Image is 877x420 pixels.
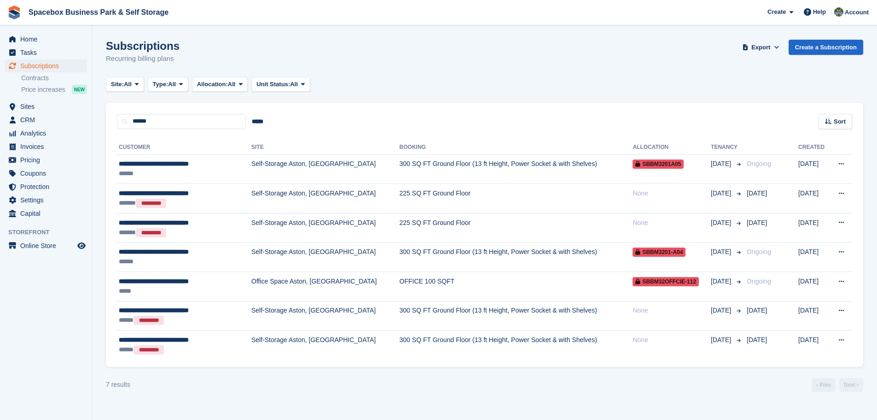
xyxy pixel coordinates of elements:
a: Create a Subscription [789,40,863,55]
td: [DATE] [798,154,829,184]
button: Site: All [106,77,144,92]
a: menu [5,167,87,180]
span: [DATE] [711,159,733,169]
button: Export [741,40,781,55]
td: [DATE] [798,272,829,302]
td: 225 SQ FT Ground Floor [400,213,633,243]
span: Coupons [20,167,76,180]
div: None [633,306,711,315]
span: Subscriptions [20,59,76,72]
span: Sort [834,117,846,126]
div: None [633,335,711,345]
a: menu [5,113,87,126]
span: Help [813,7,826,17]
td: Self-Storage Aston, [GEOGRAPHIC_DATA] [251,184,400,213]
td: 225 SQ FT Ground Floor [400,184,633,213]
span: Ongoing [747,248,771,255]
td: [DATE] [798,301,829,331]
a: menu [5,180,87,193]
td: 300 SQ FT Ground Floor (13 ft Height, Power Socket & with Shelves) [400,243,633,272]
span: SBBM32OFFCIE-112 [633,277,699,286]
span: SBBM3201-A04 [633,248,685,257]
td: Self-Storage Aston, [GEOGRAPHIC_DATA] [251,243,400,272]
td: [DATE] [798,243,829,272]
span: CRM [20,113,76,126]
td: [DATE] [798,184,829,213]
span: Home [20,33,76,46]
td: Office Space Aston, [GEOGRAPHIC_DATA] [251,272,400,302]
td: 300 SQ FT Ground Floor (13 ft Height, Power Socket & with Shelves) [400,301,633,331]
a: Next [839,378,863,392]
span: Tasks [20,46,76,59]
span: [DATE] [747,189,767,197]
span: Settings [20,194,76,207]
a: menu [5,46,87,59]
th: Tenancy [711,140,743,155]
a: Spacebox Business Park & Self Storage [25,5,172,20]
span: Capital [20,207,76,220]
span: Ongoing [747,278,771,285]
span: [DATE] [711,335,733,345]
span: [DATE] [711,189,733,198]
button: Allocation: All [192,77,248,92]
a: menu [5,100,87,113]
span: Export [751,43,770,52]
a: menu [5,59,87,72]
div: None [633,218,711,228]
a: menu [5,33,87,46]
th: Booking [400,140,633,155]
span: Account [845,8,869,17]
div: NEW [72,85,87,94]
th: Created [798,140,829,155]
td: Self-Storage Aston, [GEOGRAPHIC_DATA] [251,213,400,243]
td: 300 SQ FT Ground Floor (13 ft Height, Power Socket & with Shelves) [400,331,633,360]
span: Online Store [20,239,76,252]
td: [DATE] [798,213,829,243]
span: [DATE] [711,277,733,286]
th: Allocation [633,140,711,155]
span: Invoices [20,140,76,153]
th: Customer [117,140,251,155]
a: Previous [812,378,836,392]
h1: Subscriptions [106,40,180,52]
span: [DATE] [711,247,733,257]
a: Price increases NEW [21,84,87,95]
td: 300 SQ FT Ground Floor (13 ft Height, Power Socket & with Shelves) [400,154,633,184]
a: Contracts [21,74,87,83]
span: Allocation: [197,80,228,89]
a: menu [5,194,87,207]
span: Protection [20,180,76,193]
span: [DATE] [711,218,733,228]
span: Analytics [20,127,76,140]
p: Recurring billing plans [106,53,180,64]
div: 7 results [106,380,130,390]
a: menu [5,239,87,252]
span: [DATE] [747,307,767,314]
nav: Page [810,378,865,392]
button: Unit Status: All [251,77,310,92]
span: Sites [20,100,76,113]
td: Self-Storage Aston, [GEOGRAPHIC_DATA] [251,301,400,331]
a: Preview store [76,240,87,251]
span: Create [767,7,786,17]
div: None [633,189,711,198]
span: All [290,80,298,89]
td: OFFICE 100 SQFT [400,272,633,302]
span: Price increases [21,85,65,94]
span: All [168,80,176,89]
a: menu [5,127,87,140]
a: menu [5,207,87,220]
img: stora-icon-8386f47178a22dfd0bd8f6a31ec36ba5ce8667c1dd55bd0f319d3a0aa187defe.svg [7,6,21,19]
span: Pricing [20,154,76,166]
a: menu [5,140,87,153]
td: Self-Storage Aston, [GEOGRAPHIC_DATA] [251,331,400,360]
span: [DATE] [711,306,733,315]
td: [DATE] [798,331,829,360]
span: [DATE] [747,219,767,226]
span: [DATE] [747,336,767,343]
span: All [124,80,132,89]
button: Type: All [148,77,188,92]
span: Type: [153,80,168,89]
span: Ongoing [747,160,771,167]
span: Unit Status: [256,80,290,89]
